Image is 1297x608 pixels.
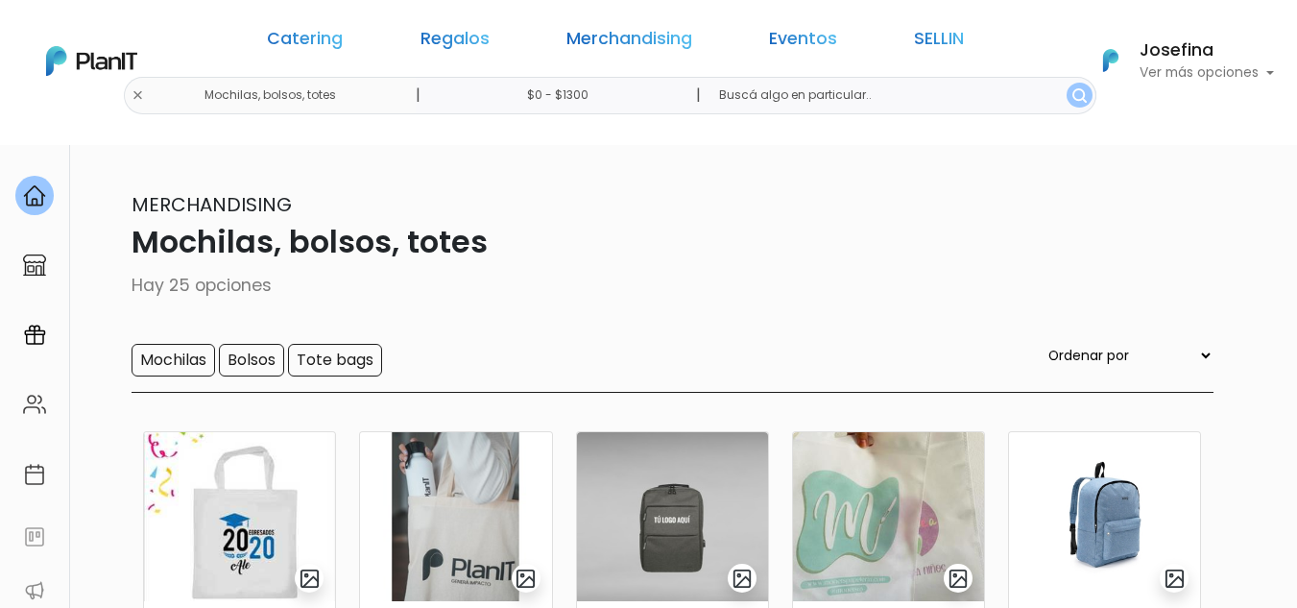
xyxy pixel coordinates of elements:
a: Regalos [420,31,490,54]
img: feedback-78b5a0c8f98aac82b08bfc38622c3050aee476f2c9584af64705fc4e61158814.svg [23,525,46,548]
button: PlanIt Logo Josefina Ver más opciones [1078,36,1274,85]
p: | [416,84,420,107]
img: gallery-light [732,568,754,590]
img: thumb_WhatsApp_Image_2023-11-28_at_10.28.05.jpg [1009,432,1200,601]
a: Eventos [769,31,837,54]
p: Merchandising [84,190,1213,219]
input: Buscá algo en particular.. [704,77,1096,114]
img: thumb_Captura_de_pantalla_2023-08-03_153127.jpg [360,432,551,601]
img: campaigns-02234683943229c281be62815700db0a1741e53638e28bf9629b52c665b00959.svg [23,324,46,347]
input: Bolsos [219,344,284,377]
img: gallery-light [515,568,537,590]
img: partners-52edf745621dab592f3b2c58e3bca9d71375a7ef29c3b500c9f145b62cc070d4.svg [23,579,46,602]
img: gallery-light [1164,568,1186,590]
img: gallery-light [948,568,970,590]
img: PlanIt Logo [1090,39,1132,82]
img: thumb_WhatsApp_Image_2023-05-12_at_16.54.55.jpeg [144,432,335,601]
p: Ver más opciones [1140,66,1274,80]
a: Merchandising [566,31,692,54]
p: Mochilas, bolsos, totes [84,219,1213,265]
img: search_button-432b6d5273f82d61273b3651a40e1bd1b912527efae98b1b7a1b2c0702e16a8d.svg [1072,88,1087,103]
img: close-6986928ebcb1d6c9903e3b54e860dbc4d054630f23adef3a32610726dff6a82b.svg [132,89,144,102]
img: gallery-light [299,568,321,590]
a: Catering [267,31,343,54]
img: thumb_WhatsApp_Image_2023-11-17_at_09.55.45.jpeg [793,432,984,601]
img: calendar-87d922413cdce8b2cf7b7f5f62616a5cf9e4887200fb71536465627b3292af00.svg [23,463,46,486]
input: Tote bags [288,344,382,377]
img: thumb_Captura_de_pantalla_2023-07-10_123406.jpg [577,432,768,601]
img: people-662611757002400ad9ed0e3c099ab2801c6687ba6c219adb57efc949bc21e19d.svg [23,393,46,416]
h6: Josefina [1140,42,1274,60]
p: | [696,84,701,107]
p: Hay 25 opciones [84,273,1213,298]
input: Mochilas [132,344,215,377]
img: home-e721727adea9d79c4d83392d1f703f7f8bce08238fde08b1acbfd93340b81755.svg [23,184,46,207]
img: PlanIt Logo [46,46,137,76]
a: SELLIN [914,31,964,54]
img: marketplace-4ceaa7011d94191e9ded77b95e3339b90024bf715f7c57f8cf31f2d8c509eaba.svg [23,254,46,277]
